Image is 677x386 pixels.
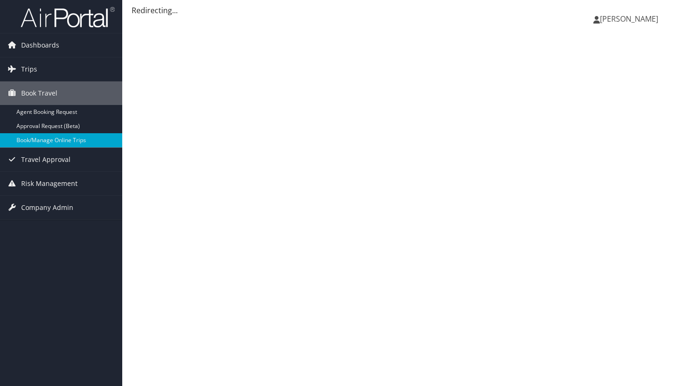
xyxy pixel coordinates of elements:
span: Trips [21,57,37,81]
span: Dashboards [21,33,59,57]
img: airportal-logo.png [21,6,115,28]
span: Travel Approval [21,148,71,171]
span: [PERSON_NAME] [600,14,658,24]
span: Book Travel [21,81,57,105]
div: Redirecting... [132,5,668,16]
span: Company Admin [21,196,73,219]
span: Risk Management [21,172,78,195]
a: [PERSON_NAME] [593,5,668,33]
